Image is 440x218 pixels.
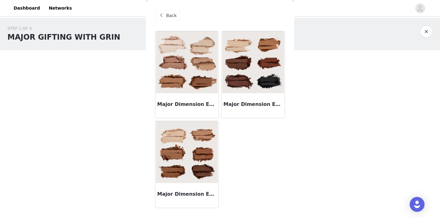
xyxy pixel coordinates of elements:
span: Back [166,12,177,19]
div: Open Intercom Messenger [410,197,425,212]
img: Major Dimension Essential Artistry Edit Eyeshadow Palette - Medium [156,121,218,183]
a: Networks [45,1,75,15]
h3: Major Dimension Essential Artistry Edit Eyeshadow Palette - Light [157,101,217,108]
h3: Major Dimension Essential Artistry Edit Eyeshadow Palette - Medium [157,190,217,198]
h1: MAJOR GIFTING WITH GRIN [7,32,120,43]
div: avatar [417,3,423,13]
a: Dashboard [10,1,44,15]
h3: Major Dimension Essential Artistry Edit Eyeshadow Palette - Deep [223,101,283,108]
img: Major Dimension Essential Artistry Edit Eyeshadow Palette - Light [156,31,218,93]
div: STEP 1 OF 4 [7,25,120,32]
img: Major Dimension Essential Artistry Edit Eyeshadow Palette - Deep [222,31,284,93]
